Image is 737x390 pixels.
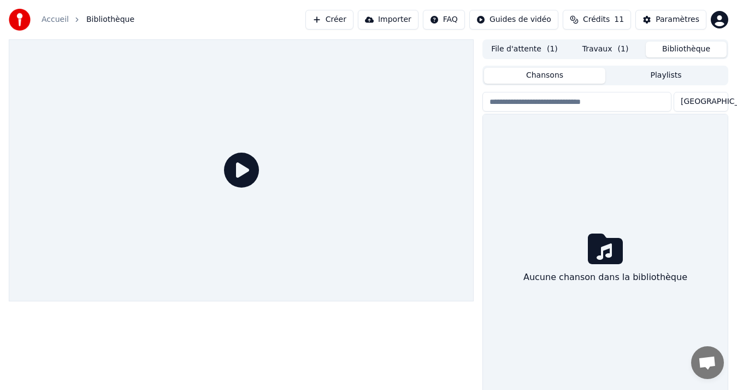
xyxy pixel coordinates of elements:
span: ( 1 ) [618,44,629,55]
button: Playlists [605,68,727,84]
img: youka [9,9,31,31]
button: FAQ [423,10,465,30]
button: Créer [305,10,353,30]
div: Aucune chanson dans la bibliothèque [519,266,692,288]
span: 11 [614,14,624,25]
span: Crédits [583,14,610,25]
span: ( 1 ) [547,44,558,55]
span: Bibliothèque [86,14,134,25]
nav: breadcrumb [42,14,134,25]
button: Bibliothèque [646,42,727,57]
button: Chansons [484,68,605,84]
a: Accueil [42,14,69,25]
button: Guides de vidéo [469,10,558,30]
button: Crédits11 [563,10,631,30]
button: Importer [358,10,418,30]
div: Ouvrir le chat [691,346,724,379]
div: Paramètres [656,14,699,25]
button: File d'attente [484,42,565,57]
button: Paramètres [635,10,706,30]
button: Travaux [565,42,646,57]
